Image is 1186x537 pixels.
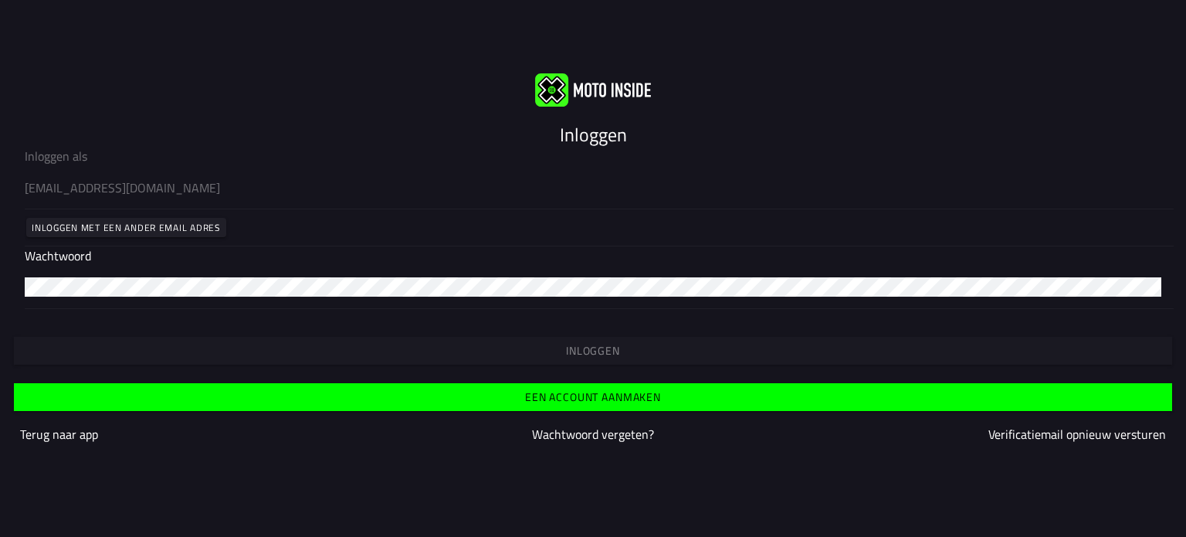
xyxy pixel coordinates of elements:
[25,147,1161,209] ion-input: Inloggen als
[25,246,1161,308] ion-input: Wachtwoord
[20,425,98,444] a: Terug naar app
[988,425,1166,444] a: Verificatiemail opnieuw versturen
[14,383,1172,411] ion-button: Een account aanmaken
[532,425,654,444] a: Wachtwoord vergeten?
[560,121,627,148] ion-text: Inloggen
[26,218,226,237] ion-button: Inloggen met een ander email adres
